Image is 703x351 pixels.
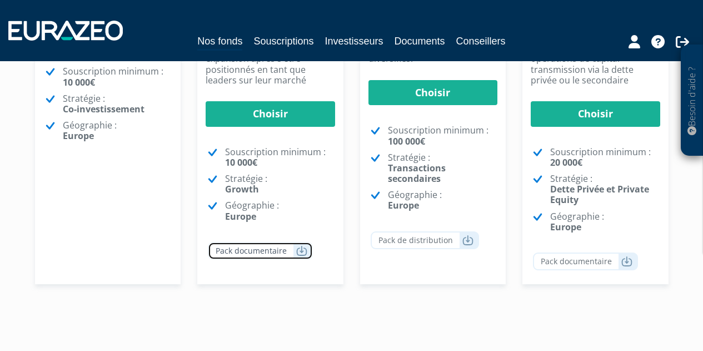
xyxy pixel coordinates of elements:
p: Financement des pour accéder à des portefeuilles matures et diversifiés. [368,11,498,65]
a: Choisir [368,80,498,106]
strong: Transactions secondaires [388,162,446,185]
p: Souscription minimum : [388,125,498,146]
a: Nos fonds [197,33,242,51]
strong: Europe [63,130,94,142]
strong: Dette Privée et Private Equity [550,183,649,206]
p: Un fonds ouvert, semi liquide, offrant un accès privilégié aux marchés privés en investissant dan... [531,11,660,86]
a: Pack documentaire [208,242,313,260]
strong: Growth [225,183,259,195]
a: Investisseurs [325,33,383,49]
p: Géographie : [63,120,173,141]
img: 1732889491-logotype_eurazeo_blanc_rvb.png [8,21,123,41]
p: Souscription minimum : [63,66,173,87]
strong: Co-investissement [63,103,144,115]
p: Souscription minimum : [550,147,660,168]
strong: 20 000€ [550,156,582,169]
a: Pack documentaire [533,253,638,270]
p: Géographie : [225,200,335,221]
strong: Europe [225,210,256,223]
p: Géographie : [388,190,498,211]
p: Souscription minimum : [225,147,335,168]
p: Stratégie : [550,174,660,206]
a: Choisir [531,101,660,127]
a: Conseillers [456,33,506,49]
a: Pack de distribution [371,231,479,249]
strong: 10 000€ [225,156,257,169]
a: Choisir [206,101,335,127]
p: Stratégie : [63,93,173,115]
strong: Europe [550,221,581,233]
p: Stratégie : [225,174,335,195]
p: Financer les champions de la Tech digitale européenne, en forte croissance, qui cherchent à accél... [206,11,335,86]
strong: 100 000€ [388,135,425,147]
p: Géographie : [550,211,660,233]
p: Besoin d'aide ? [686,51,699,151]
a: Documents [395,33,445,49]
a: Souscriptions [253,33,313,49]
strong: Europe [388,199,419,211]
p: Stratégie : [388,152,498,185]
strong: 10 000€ [63,76,95,88]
